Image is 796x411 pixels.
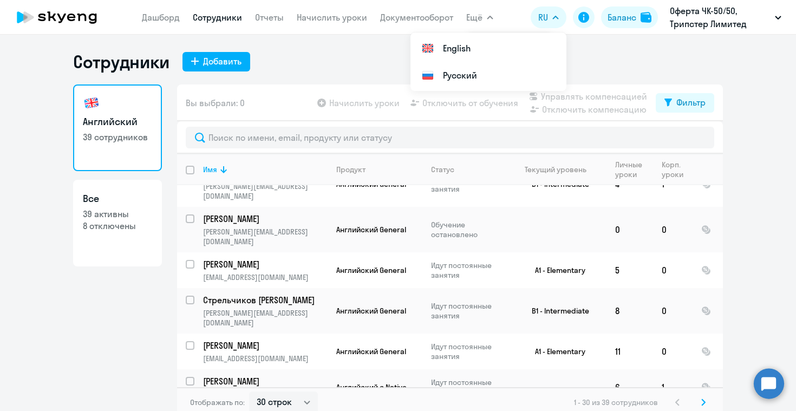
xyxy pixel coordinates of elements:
p: Идут постоянные занятия [431,342,505,361]
td: A1 - Elementary [506,252,606,288]
p: [PERSON_NAME] [203,375,325,387]
span: 1 - 30 из 39 сотрудников [574,397,658,407]
p: Оферта ЧК-50/50, Трипстер Лимитед [670,4,771,30]
a: Отчеты [255,12,284,23]
p: [PERSON_NAME] [203,340,325,351]
div: Имя [203,165,217,174]
div: Личные уроки [615,160,653,179]
a: Начислить уроки [297,12,367,23]
td: 0 [606,207,653,252]
h3: Все [83,192,152,206]
span: Английский General [336,265,406,275]
td: 0 [653,252,693,288]
img: balance [641,12,651,23]
a: Документооборот [380,12,453,23]
a: Сотрудники [193,12,242,23]
a: [PERSON_NAME] [203,213,327,225]
button: Балансbalance [601,6,658,28]
td: 0 [653,288,693,334]
td: B1 - Intermediate [506,288,606,334]
span: Английский General [336,347,406,356]
p: [EMAIL_ADDRESS][DOMAIN_NAME] [203,354,327,363]
span: Вы выбрали: 0 [186,96,245,109]
div: Продукт [336,165,366,174]
div: Корп. уроки [662,160,692,179]
a: [PERSON_NAME] [203,340,327,351]
div: Текущий уровень [514,165,606,174]
span: Ещё [466,11,482,24]
input: Поиск по имени, email, продукту или статусу [186,127,714,148]
button: Оферта ЧК-50/50, Трипстер Лимитед [664,4,787,30]
td: 5 [606,252,653,288]
td: 11 [606,334,653,369]
div: Статус [431,165,454,174]
div: Имя [203,165,327,174]
img: english [83,94,100,112]
p: [EMAIL_ADDRESS][DOMAIN_NAME] [203,272,327,282]
h1: Сотрудники [73,51,169,73]
button: Добавить [182,52,250,71]
h3: Английский [83,115,152,129]
p: [PERSON_NAME] [203,213,325,225]
span: Английский General [336,306,406,316]
p: Идут постоянные занятия [431,301,505,321]
div: Добавить [203,55,242,68]
td: 1 [653,369,693,405]
div: Баланс [608,11,636,24]
button: Ещё [466,6,493,28]
div: Личные уроки [615,160,645,179]
a: Все39 активны8 отключены [73,180,162,266]
img: English [421,42,434,55]
p: [PERSON_NAME][EMAIL_ADDRESS][DOMAIN_NAME] [203,181,327,201]
a: [PERSON_NAME] [203,258,327,270]
p: [PERSON_NAME][EMAIL_ADDRESS][DOMAIN_NAME] [203,227,327,246]
p: Идут постоянные занятия [431,260,505,280]
div: Фильтр [676,96,706,109]
p: 8 отключены [83,220,152,232]
span: RU [538,11,548,24]
td: 0 [653,207,693,252]
p: 39 активны [83,208,152,220]
p: [PERSON_NAME] [203,258,325,270]
div: Продукт [336,165,422,174]
span: Английский General [336,225,406,234]
img: Русский [421,69,434,82]
div: Статус [431,165,505,174]
ul: Ещё [410,32,566,91]
td: 6 [606,369,653,405]
button: RU [531,6,566,28]
p: 39 сотрудников [83,131,152,143]
a: [PERSON_NAME] [203,375,327,387]
div: Текущий уровень [525,165,586,174]
a: Английский39 сотрудников [73,84,162,171]
p: Обучение остановлено [431,220,505,239]
p: [PERSON_NAME][EMAIL_ADDRESS][DOMAIN_NAME] [203,308,327,328]
p: Стрельчиков [PERSON_NAME] [203,294,325,306]
span: Отображать по: [190,397,245,407]
a: Стрельчиков [PERSON_NAME] [203,294,327,306]
p: Идут постоянные занятия [431,377,505,397]
td: A1 - Elementary [506,334,606,369]
td: 0 [653,334,693,369]
button: Фильтр [656,93,714,113]
div: Корп. уроки [662,160,685,179]
a: Дашборд [142,12,180,23]
span: Английский с Native [336,382,407,392]
td: 8 [606,288,653,334]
